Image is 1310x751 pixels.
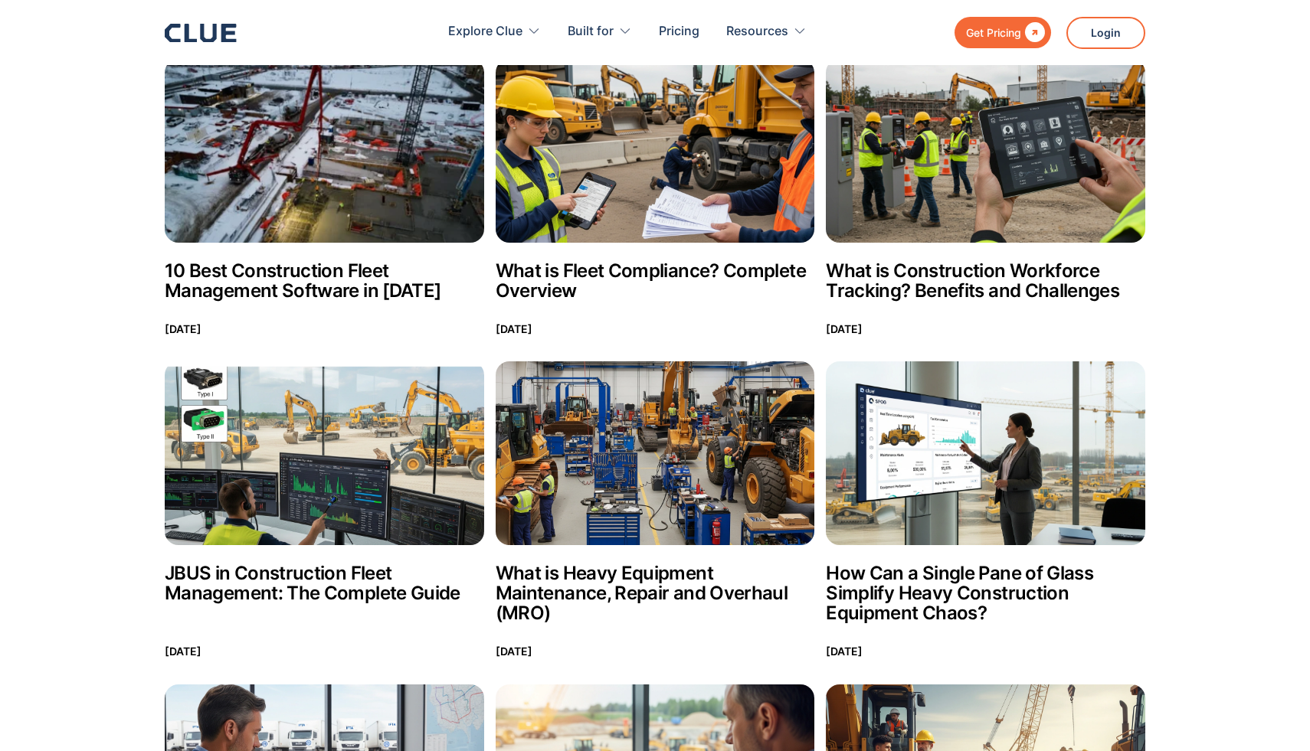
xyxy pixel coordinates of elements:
h2: How Can a Single Pane of Glass Simplify Heavy Construction Equipment Chaos? [826,563,1145,623]
a: What is Fleet Compliance? Complete OverviewWhat is Fleet Compliance? Complete Overview[DATE] [496,59,815,338]
a: Get Pricing [955,17,1051,48]
img: What is Heavy Equipment Maintenance, Repair and Overhaul (MRO) [496,361,815,545]
a: Login [1066,17,1145,49]
h2: What is Heavy Equipment Maintenance, Repair and Overhaul (MRO) [496,563,815,623]
a: How Can a Single Pane of Glass Simplify Heavy Construction Equipment Chaos?How Can a Single Pane ... [826,361,1145,661]
p: [DATE] [496,319,532,338]
h2: What is Fleet Compliance? Complete Overview [496,261,815,301]
div: Explore Clue [448,8,541,56]
div: Get Pricing [966,23,1021,42]
a: What is Construction Workforce Tracking? Benefits and ChallengesWhat is Construction Workforce Tr... [826,59,1145,338]
p: [DATE] [165,319,201,338]
h2: 10 Best Construction Fleet Management Software in [DATE] [165,261,484,301]
div: Explore Clue [448,8,522,56]
a: What is Heavy Equipment Maintenance, Repair and Overhaul (MRO)What is Heavy Equipment Maintenance... [496,361,815,661]
div:  [1021,23,1045,42]
p: [DATE] [496,642,532,661]
a: Pricing [659,8,699,56]
img: What is Fleet Compliance? Complete Overview [496,59,815,243]
a: JBUS in Construction Fleet Management: The Complete GuideJBUS in Construction Fleet Management: T... [165,361,484,661]
h2: What is Construction Workforce Tracking? Benefits and Challenges [826,261,1145,301]
a: 10 Best Construction Fleet Management Software in 202510 Best Construction Fleet Management Softw... [165,59,484,338]
p: [DATE] [826,319,863,338]
img: How Can a Single Pane of Glass Simplify Heavy Construction Equipment Chaos? [826,361,1145,545]
img: What is Construction Workforce Tracking? Benefits and Challenges [826,59,1145,243]
div: Resources [726,8,807,56]
iframe: Chat Widget [1233,678,1310,751]
h2: JBUS in Construction Fleet Management: The Complete Guide [165,563,484,603]
p: [DATE] [165,642,201,661]
img: 10 Best Construction Fleet Management Software in 2025 [165,59,484,243]
p: [DATE] [826,642,863,661]
img: JBUS in Construction Fleet Management: The Complete Guide [165,361,484,545]
div: Built for [568,8,614,56]
div: Resources [726,8,788,56]
div: Built for [568,8,632,56]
